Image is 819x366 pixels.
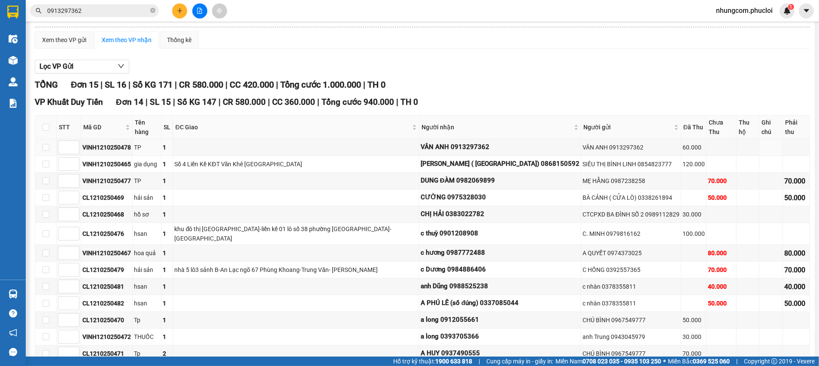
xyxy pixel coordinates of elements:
div: DUNG ĐÀM 0982069899 [421,176,579,186]
div: CL1210250479 [82,265,131,274]
div: 1 [163,143,171,152]
div: CL1210250476 [82,229,131,238]
span: close-circle [150,8,155,13]
div: VINH1210250477 [82,176,131,186]
span: Miền Nam [555,357,661,366]
div: CHÚ BÌNH 0967549777 [582,349,679,358]
span: notification [9,329,17,337]
span: | [276,79,278,90]
td: VINH1210250477 [81,173,133,189]
img: warehouse-icon [9,77,18,86]
span: Đơn 14 [116,97,143,107]
span: Cung cấp máy in - giấy in: [486,357,553,366]
b: GỬI : VP Vinh [11,62,82,76]
div: CL1210250481 [82,282,131,291]
span: Tổng cước 940.000 [322,97,394,107]
div: A HUY 0937490555 [421,348,579,359]
span: ĐC Giao [175,122,410,132]
div: CL1210250469 [82,193,131,202]
span: Số KG 147 [177,97,216,107]
span: search [36,8,42,14]
div: C. MINH 0979816162 [582,229,679,238]
span: | [736,357,737,366]
th: Tên hàng [133,116,161,139]
span: aim [216,8,222,14]
span: Tổng cước 1.000.000 [280,79,361,90]
span: | [479,357,480,366]
span: | [218,97,221,107]
div: SIÊU THỊ BÌNH LINH 0854823777 [582,159,679,169]
div: 120.000 [682,159,705,169]
span: | [225,79,227,90]
div: CHÚ BÌNH 0967549777 [582,315,679,325]
th: Chưa Thu [707,116,737,139]
img: warehouse-icon [9,56,18,65]
div: a long 0912055661 [421,315,579,325]
div: a long 0393705366 [421,332,579,342]
div: TP [134,176,160,186]
div: CHỊ HẢI 0383022782 [421,209,579,220]
th: Đã Thu [681,116,707,139]
div: 40.000 [708,282,735,291]
img: icon-new-feature [783,7,791,15]
div: 50.000 [708,193,735,202]
div: 2 [163,349,171,358]
div: [PERSON_NAME] ( [GEOGRAPHIC_DATA]) 0868150592 [421,159,579,169]
div: c thuỳ 0901208908 [421,229,579,239]
div: 80.000 [708,248,735,258]
div: hồ sơ [134,210,160,219]
div: 70.000 [784,265,808,275]
span: Đơn 15 [71,79,98,90]
div: hsan [134,229,160,238]
div: 60.000 [682,143,705,152]
span: CR 580.000 [223,97,266,107]
span: CC 420.000 [230,79,274,90]
div: 50.000 [708,299,735,308]
div: Tp [134,349,160,358]
div: 1 [163,159,171,169]
td: VINH1210250478 [81,139,133,156]
img: logo.jpg [11,11,54,54]
div: THUỐC [134,332,160,342]
td: CL1210250470 [81,312,133,329]
span: | [173,97,175,107]
span: ⚪️ [663,360,666,363]
img: logo-vxr [7,6,18,18]
div: 30.000 [682,210,705,219]
span: close-circle [150,7,155,15]
div: Thống kê [167,35,191,45]
span: Lọc VP Gửi [39,61,73,72]
div: CL1210250468 [82,210,131,219]
div: hsan [134,282,160,291]
div: hải sản [134,193,160,202]
div: anh Dũng 0988525238 [421,281,579,292]
span: caret-down [803,7,810,15]
th: Thu hộ [737,116,759,139]
th: SL [161,116,173,139]
div: hải sản [134,265,160,274]
div: c nhàn 0378355811 [582,282,679,291]
img: solution-icon [9,99,18,108]
div: 1 [163,193,171,202]
td: CL1210250482 [81,295,133,312]
div: 100.000 [682,229,705,238]
span: nhungcom.phucloi [709,5,780,16]
span: VP Khuất Duy Tiến [35,97,103,107]
th: Phải thu [783,116,810,139]
div: 1 [163,229,171,238]
td: CL1210250469 [81,189,133,206]
span: Người nhận [422,122,572,132]
div: Xem theo VP gửi [42,35,86,45]
span: 1 [789,4,792,10]
td: VINH1210250472 [81,329,133,345]
div: 50.000 [784,192,808,203]
div: TP [134,143,160,152]
li: Hotline: 02386655777, 02462925925, 0944789456 [80,32,359,43]
span: down [118,63,124,70]
button: aim [212,3,227,18]
div: Số 4 Liền Kề KĐT Văn Khê [GEOGRAPHIC_DATA] [174,159,417,169]
div: 1 [163,282,171,291]
span: SL 16 [105,79,126,90]
span: Người gửi [583,122,672,132]
span: SL 15 [150,97,171,107]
